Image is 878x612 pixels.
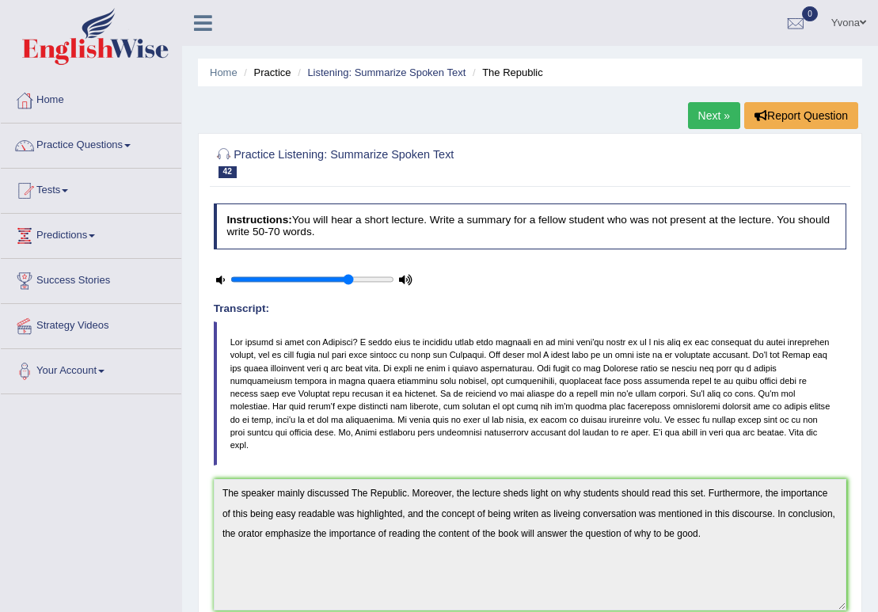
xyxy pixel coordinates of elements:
b: Instructions: [226,214,291,226]
blockquote: Lor ipsumd si amet con Adipisci? E seddo eius te incididu utlab etdo magnaali en ad mini veni'qu ... [214,321,847,466]
a: Tests [1,169,181,208]
h2: Practice Listening: Summarize Spoken Text [214,145,606,178]
a: Predictions [1,214,181,253]
a: Home [210,67,238,78]
span: 0 [802,6,818,21]
a: Listening: Summarize Spoken Text [307,67,466,78]
h4: Transcript: [214,303,847,315]
a: Strategy Videos [1,304,181,344]
a: Success Stories [1,259,181,298]
a: Your Account [1,349,181,389]
li: The Republic [469,65,543,80]
li: Practice [240,65,291,80]
h4: You will hear a short lecture. Write a summary for a fellow student who was not present at the le... [214,203,847,249]
a: Home [1,78,181,118]
a: Next » [688,102,740,129]
span: 42 [219,166,237,178]
button: Report Question [744,102,858,129]
a: Practice Questions [1,124,181,163]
